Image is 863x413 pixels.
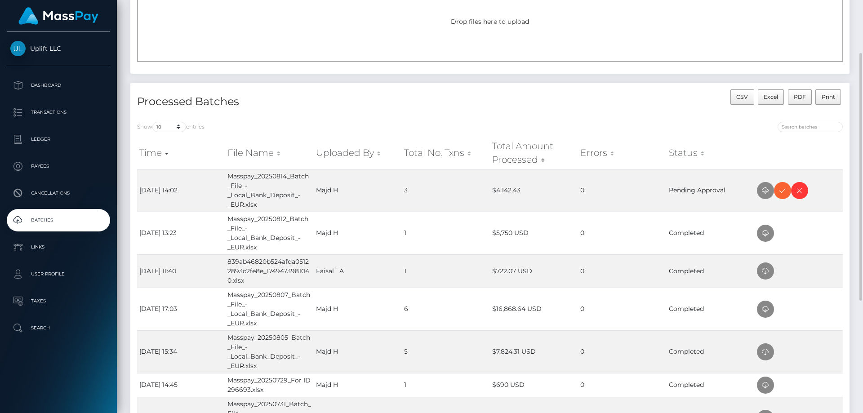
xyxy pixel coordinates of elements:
p: Taxes [10,294,107,308]
td: 0 [578,254,666,288]
td: Completed [667,288,755,330]
td: Majd H [314,373,402,397]
span: Excel [764,93,778,100]
td: Completed [667,330,755,373]
td: 0 [578,330,666,373]
td: $722.07 USD [490,254,578,288]
td: Faisal` A [314,254,402,288]
td: Masspay_20250814_Batch_File_-_Local_Bank_Deposit_-_EUR.xlsx [225,169,313,212]
a: Links [7,236,110,258]
a: Taxes [7,290,110,312]
td: 839ab46820b524afda05122893c2fe8e_1749473981040.xlsx [225,254,313,288]
td: Completed [667,212,755,254]
th: Status: activate to sort column ascending [667,137,755,169]
p: Ledger [10,133,107,146]
td: 1 [402,373,490,397]
th: Uploaded By: activate to sort column ascending [314,137,402,169]
a: Cancellations [7,182,110,204]
td: $16,868.64 USD [490,288,578,330]
span: CSV [736,93,748,100]
p: Links [10,240,107,254]
a: User Profile [7,263,110,285]
td: [DATE] 15:34 [137,330,225,373]
a: Dashboard [7,74,110,97]
p: User Profile [10,267,107,281]
p: Dashboard [10,79,107,92]
a: Ledger [7,128,110,151]
span: PDF [794,93,806,100]
td: Majd H [314,330,402,373]
button: PDF [788,89,812,105]
label: Show entries [137,122,205,132]
p: Payees [10,160,107,173]
button: Excel [758,89,784,105]
td: $4,142.43 [490,169,578,212]
td: Majd H [314,212,402,254]
th: File Name: activate to sort column ascending [225,137,313,169]
td: 0 [578,169,666,212]
span: Drop files here to upload [451,18,529,26]
td: 3 [402,169,490,212]
th: Total No. Txns: activate to sort column ascending [402,137,490,169]
td: Masspay_20250812_Batch_File_-_Local_Bank_Deposit_-_EUR.xlsx [225,212,313,254]
span: Print [822,93,835,100]
th: Errors: activate to sort column ascending [578,137,666,169]
span: Uplift LLC [7,44,110,53]
img: Uplift LLC [10,41,26,56]
td: 6 [402,288,490,330]
td: Pending Approval [667,169,755,212]
td: [DATE] 14:45 [137,373,225,397]
td: Masspay_20250729_For ID 296693.xlsx [225,373,313,397]
th: Time: activate to sort column ascending [137,137,225,169]
a: Transactions [7,101,110,124]
td: 1 [402,212,490,254]
td: $7,824.31 USD [490,330,578,373]
th: Total Amount Processed: activate to sort column ascending [490,137,578,169]
td: 0 [578,288,666,330]
td: [DATE] 13:23 [137,212,225,254]
p: Cancellations [10,187,107,200]
td: Completed [667,373,755,397]
td: Masspay_20250807_Batch_File_-_Local_Bank_Deposit_-_EUR.xlsx [225,288,313,330]
td: $690 USD [490,373,578,397]
p: Search [10,321,107,335]
td: $5,750 USD [490,212,578,254]
td: [DATE] 17:03 [137,288,225,330]
button: Print [815,89,841,105]
a: Payees [7,155,110,178]
a: Search [7,317,110,339]
p: Transactions [10,106,107,119]
td: [DATE] 11:40 [137,254,225,288]
td: 5 [402,330,490,373]
td: [DATE] 14:02 [137,169,225,212]
a: Batches [7,209,110,231]
h4: Processed Batches [137,94,483,110]
select: Showentries [152,122,186,132]
td: 0 [578,373,666,397]
td: Majd H [314,169,402,212]
p: Batches [10,213,107,227]
td: 0 [578,212,666,254]
td: 1 [402,254,490,288]
img: MassPay Logo [18,7,98,25]
td: Majd H [314,288,402,330]
button: CSV [730,89,754,105]
td: Completed [667,254,755,288]
input: Search batches [778,122,843,132]
td: Masspay_20250805_Batch_File_-_Local_Bank_Deposit_-_EUR.xlsx [225,330,313,373]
